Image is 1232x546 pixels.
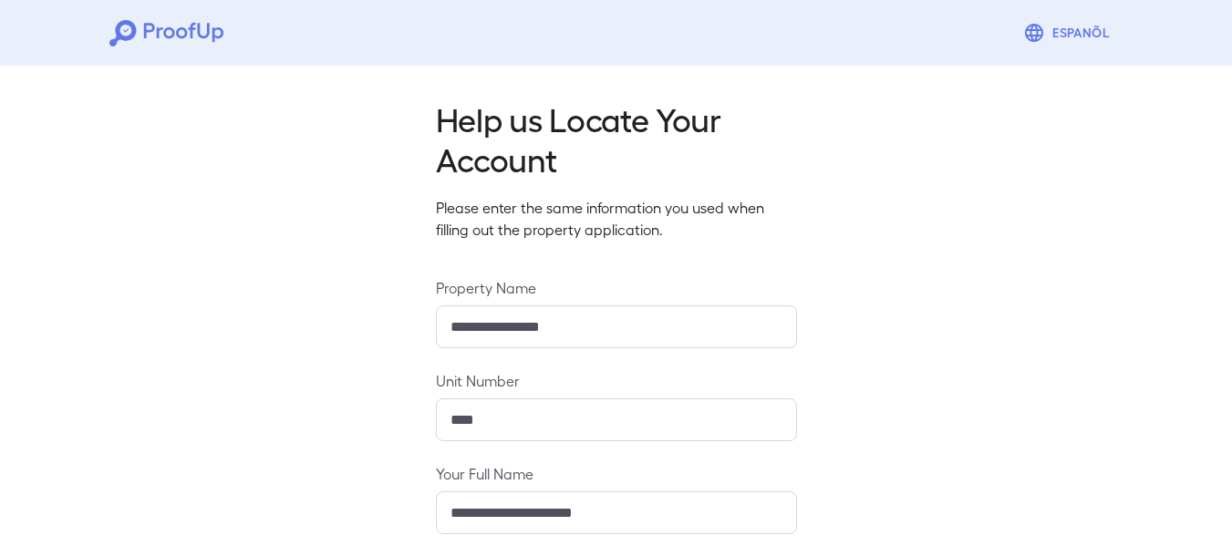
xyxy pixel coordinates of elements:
[436,98,797,179] h2: Help us Locate Your Account
[436,277,797,298] label: Property Name
[436,197,797,241] p: Please enter the same information you used when filling out the property application.
[436,370,797,391] label: Unit Number
[436,463,797,484] label: Your Full Name
[1016,15,1123,51] button: Espanõl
